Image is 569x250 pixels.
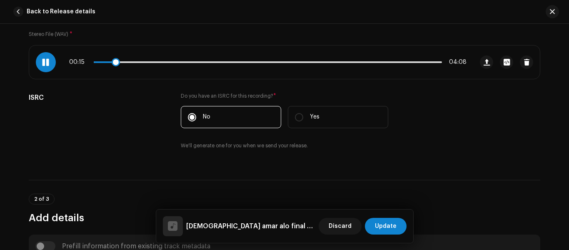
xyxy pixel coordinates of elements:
[319,218,362,235] button: Discard
[29,211,540,225] h3: Add details
[445,59,467,66] span: 04:08
[375,218,397,235] span: Update
[329,218,352,235] span: Discard
[365,218,407,235] button: Update
[203,113,210,121] p: No
[29,93,167,103] h5: ISRC
[181,141,308,150] small: We'll generate one for you when we send your release.
[181,93,388,99] label: Do you have an ISRC for this recording?
[186,221,315,231] h5: Quran amar alo final master.wav
[310,113,319,121] p: Yes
